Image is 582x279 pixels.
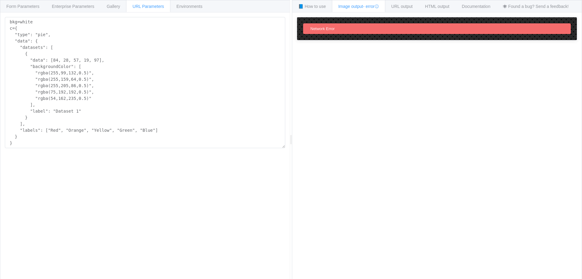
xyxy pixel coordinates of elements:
span: Network Error [310,26,335,31]
span: Environments [176,4,202,9]
span: Documentation [462,4,490,9]
span: URL output [391,4,413,9]
span: HTML output [425,4,449,9]
span: Gallery [107,4,120,9]
span: - error [363,4,379,9]
span: Image output [338,4,379,9]
span: 📘 How to use [298,4,326,9]
span: Form Parameters [6,4,39,9]
span: 🕷 Found a bug? Send a feedback! [503,4,569,9]
span: Enterprise Parameters [52,4,94,9]
span: URL Parameters [132,4,164,9]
